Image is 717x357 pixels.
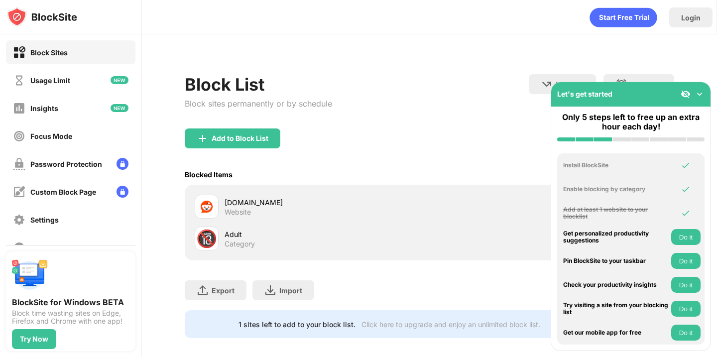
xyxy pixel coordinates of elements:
div: Get our mobile app for free [563,329,669,336]
img: lock-menu.svg [117,158,128,170]
img: omni-check.svg [681,208,691,218]
img: lock-menu.svg [117,186,128,198]
img: omni-setup-toggle.svg [695,89,705,99]
div: Block sites permanently or by schedule [185,99,332,109]
div: Import [279,286,302,295]
img: about-off.svg [13,241,25,254]
img: block-on.svg [13,46,25,59]
div: Only 5 steps left to free up an extra hour each day! [557,113,705,131]
div: [DOMAIN_NAME] [225,197,429,208]
img: push-desktop.svg [12,257,48,293]
img: logo-blocksite.svg [7,7,77,27]
img: omni-check.svg [681,160,691,170]
div: Get personalized productivity suggestions [563,230,669,244]
div: 1 sites left to add to your block list. [239,320,356,329]
div: Schedule [630,80,662,89]
button: Do it [671,229,701,245]
div: About [30,243,51,252]
div: Add to Block List [212,134,268,142]
div: animation [590,7,657,27]
div: Blocked Items [185,170,233,179]
img: omni-check.svg [681,184,691,194]
img: time-usage-off.svg [13,74,25,87]
div: Pin BlockSite to your taskbar [563,257,669,264]
div: 🔞 [196,229,217,249]
div: Category [225,239,255,248]
button: Do it [671,277,701,293]
div: Password Protection [30,160,102,168]
div: Enable blocking by category [563,186,669,193]
div: Check your productivity insights [563,281,669,288]
img: insights-off.svg [13,102,25,115]
div: Try visiting a site from your blocking list [563,302,669,316]
img: customize-block-page-off.svg [13,186,25,198]
div: Add at least 1 website to your blocklist [563,206,669,221]
div: Website [225,208,251,217]
div: Focus Mode [30,132,72,140]
div: Click here to upgrade and enjoy an unlimited block list. [361,320,540,329]
div: Redirect [556,80,584,89]
div: Login [681,13,701,22]
img: password-protection-off.svg [13,158,25,170]
img: settings-off.svg [13,214,25,226]
div: Block List [185,74,332,95]
div: Block time wasting sites on Edge, Firefox and Chrome with one app! [12,309,129,325]
div: Settings [30,216,59,224]
div: Let's get started [557,90,612,98]
div: Custom Block Page [30,188,96,196]
div: Insights [30,104,58,113]
div: Install BlockSite [563,162,669,169]
button: Do it [671,253,701,269]
img: new-icon.svg [111,76,128,84]
img: favicons [201,201,213,213]
div: Export [212,286,235,295]
img: focus-off.svg [13,130,25,142]
div: Block Sites [30,48,68,57]
div: Usage Limit [30,76,70,85]
button: Do it [671,301,701,317]
img: eye-not-visible.svg [681,89,691,99]
button: Do it [671,325,701,341]
div: Try Now [20,335,48,343]
div: BlockSite for Windows BETA [12,297,129,307]
img: new-icon.svg [111,104,128,112]
div: Adult [225,229,429,239]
